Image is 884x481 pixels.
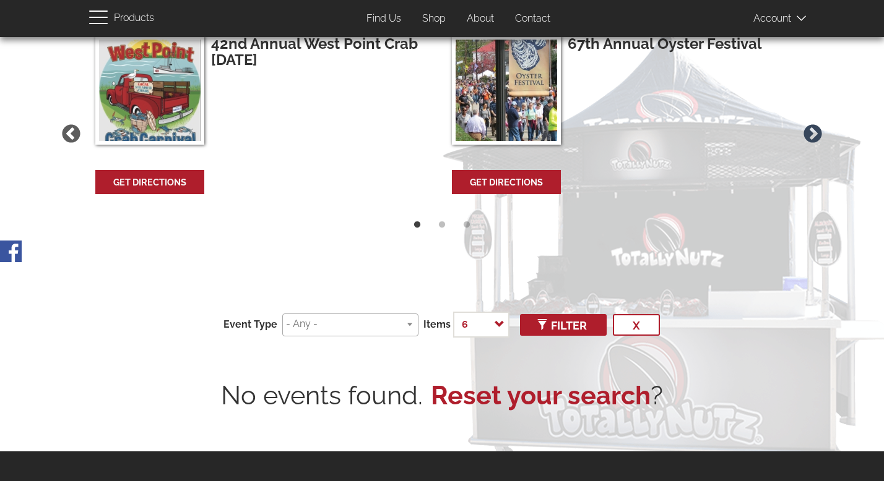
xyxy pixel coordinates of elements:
[520,314,607,336] button: Filter
[114,9,154,27] span: Products
[89,377,795,414] div: No events found. ?
[223,318,277,332] label: Event Type
[800,121,826,147] button: Next
[568,36,778,52] h3: 67th Annual Oyster Festival
[431,377,651,414] a: Reset your search
[457,7,503,31] a: About
[413,7,455,31] a: Shop
[452,36,782,150] a: A crowd of people attending the Urbanna Oyster Festival 67th Annual Oyster Festival
[457,219,476,237] button: 3 of 3
[408,219,427,237] button: 1 of 3
[423,318,451,332] label: Items
[58,121,84,147] button: Previous
[286,317,410,331] input: - Any -
[613,314,660,336] button: x
[506,7,560,31] a: Contact
[95,36,204,145] img: West Point Crab Carnival poster containing a cartoon styled image of a red pickup truck. A tradit...
[97,171,203,193] a: Get Directions
[540,319,587,332] span: Filter
[95,36,425,150] a: West Point Crab Carnival poster containing a cartoon styled image of a red pickup truck. A tradit...
[453,171,560,193] a: Get Directions
[452,36,561,145] img: A crowd of people attending the Urbanna Oyster Festival
[433,219,451,237] button: 2 of 3
[357,7,410,31] a: Find Us
[211,36,422,69] h3: 42nd Annual West Point Crab [DATE]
